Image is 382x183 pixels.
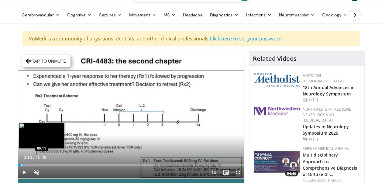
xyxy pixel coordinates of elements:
[160,9,179,21] a: MS
[318,9,351,21] a: Oncology
[22,31,360,46] div: VuMedi is a community of physicians, dentists, and other clinical professionals.
[206,9,242,21] a: Diagnostics
[220,166,232,178] button: Enable picture-in-picture mode
[232,166,244,178] button: Fullscreen
[126,9,160,21] a: Movement
[303,73,344,84] a: Houston [DEMOGRAPHIC_DATA]
[285,171,298,176] span: 04:46
[18,51,244,179] video-js: Video Player
[303,97,359,103] div: [DATE]
[254,146,300,178] a: 04:46
[254,107,300,115] img: 2a462fb6-9365-492a-ac79-3166a6f924d8.png.150x105_q85_autocrop_double_scale_upscale_version-0.2.jpg
[303,152,357,177] a: Multidisciplinary Approach to Comprehensive Diagnosis of Diffuse Gli…
[254,146,300,178] img: a829768d-a6d7-405b-99ca-9dea103c036e.png.150x105_q85_crop-smart_upscale.jpg
[24,155,32,160] span: 0:16
[95,9,126,21] a: Seizures
[275,9,318,21] a: Neuromuscular
[303,146,349,151] a: Servier Medical Affairs
[254,73,300,87] img: 5e4488cc-e109-4a4e-9fd9-73bb9237ee91.png.150x105_q85_autocrop_double_scale_upscale_version-0.2.png
[18,164,244,166] div: Progress Bar
[242,9,275,21] a: Infections
[253,55,297,62] h4: Related Videos
[311,178,341,183] a: [PERSON_NAME],
[303,107,351,123] a: Northwestern Medicine Neurology and [MEDICAL_DATA]
[303,136,359,142] div: [DATE]
[36,155,46,160] span: 15:29
[33,155,35,160] span: /
[30,166,43,178] button: Unmute
[210,35,282,42] a: Click here to set your password
[303,124,349,136] a: Updates in Neurology Symposium 2025
[208,166,220,178] button: Playback Rate
[22,55,71,67] button: Tap to unmute
[19,123,64,148] img: image.jpeg
[64,9,96,21] a: Cognitive
[18,166,30,178] button: Play
[18,9,64,21] a: Cerebrovascular
[179,9,206,21] a: Headache
[303,85,355,97] a: 18th Annual Advances in Neurology Symposium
